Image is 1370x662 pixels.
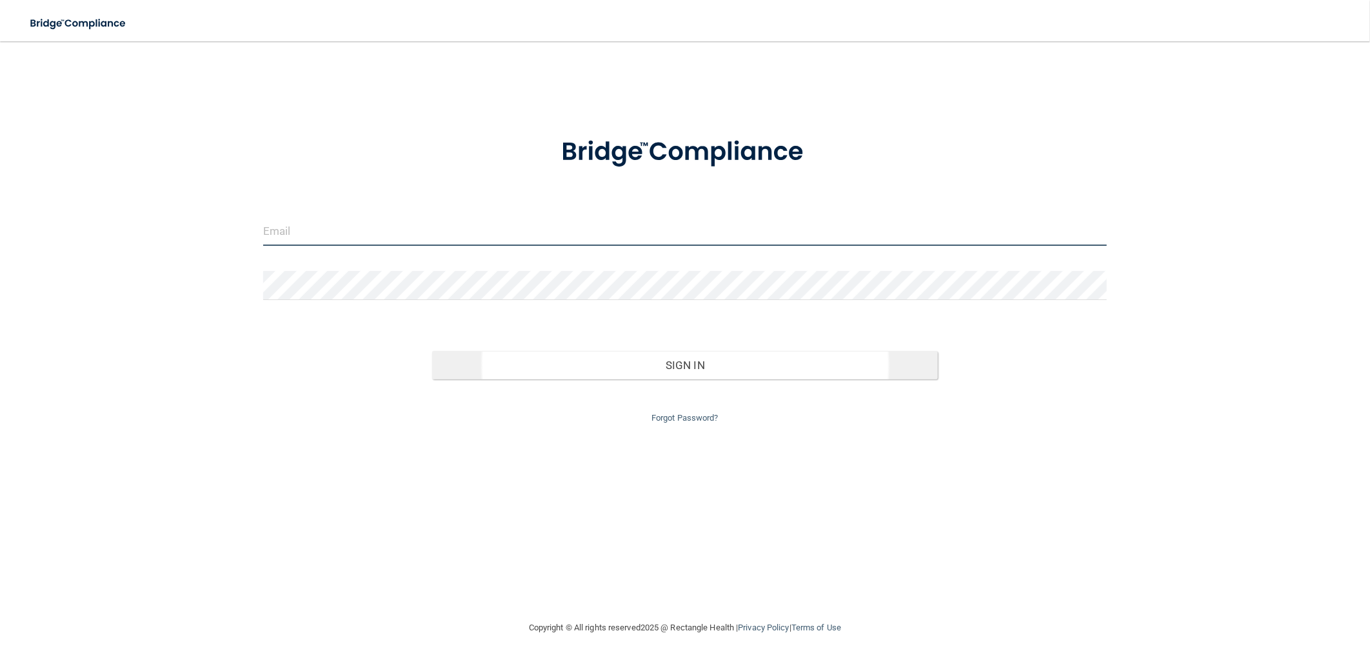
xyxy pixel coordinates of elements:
a: Terms of Use [791,623,841,632]
div: Copyright © All rights reserved 2025 @ Rectangle Health | | [450,607,920,648]
a: Privacy Policy [738,623,789,632]
img: bridge_compliance_login_screen.278c3ca4.svg [535,119,835,186]
a: Forgot Password? [651,413,719,423]
input: Email [263,217,1107,246]
button: Sign In [432,351,938,379]
img: bridge_compliance_login_screen.278c3ca4.svg [19,10,138,37]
